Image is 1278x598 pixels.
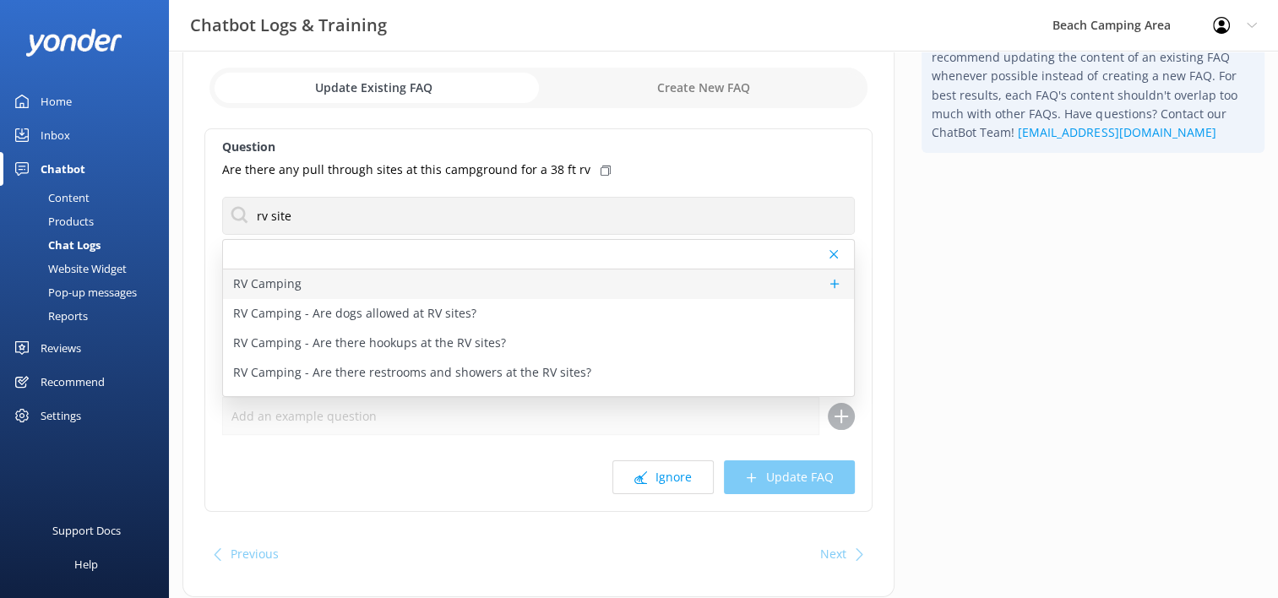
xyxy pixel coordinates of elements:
[52,514,121,547] div: Support Docs
[10,209,94,233] div: Products
[222,397,819,435] input: Add an example question
[10,186,169,209] a: Content
[10,257,169,280] a: Website Widget
[10,304,169,328] a: Reports
[10,304,88,328] div: Reports
[10,257,127,280] div: Website Widget
[233,393,501,411] p: RV Camping - Do RV sites have access to water?
[190,12,387,39] h3: Chatbot Logs & Training
[612,460,714,494] button: Ignore
[222,138,855,156] label: Question
[41,118,70,152] div: Inbox
[10,233,169,257] a: Chat Logs
[41,399,81,432] div: Settings
[222,197,855,235] input: Search for an FAQ to Update...
[233,304,476,323] p: RV Camping - Are dogs allowed at RV sites?
[74,547,98,581] div: Help
[41,331,81,365] div: Reviews
[1018,124,1215,140] a: [EMAIL_ADDRESS][DOMAIN_NAME]
[10,186,90,209] div: Content
[10,233,101,257] div: Chat Logs
[41,84,72,118] div: Home
[932,29,1254,142] p: Your ChatBot works best with fewer FAQs. We recommend updating the content of an existing FAQ whe...
[233,363,591,382] p: RV Camping - Are there restrooms and showers at the RV sites?
[41,365,105,399] div: Recommend
[41,152,85,186] div: Chatbot
[222,160,590,179] p: Are there any pull through sites at this campground for a 38 ft rv
[10,280,169,304] a: Pop-up messages
[10,280,137,304] div: Pop-up messages
[25,29,122,57] img: yonder-white-logo.png
[233,275,302,293] p: RV Camping
[10,209,169,233] a: Products
[233,334,506,352] p: RV Camping - Are there hookups at the RV sites?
